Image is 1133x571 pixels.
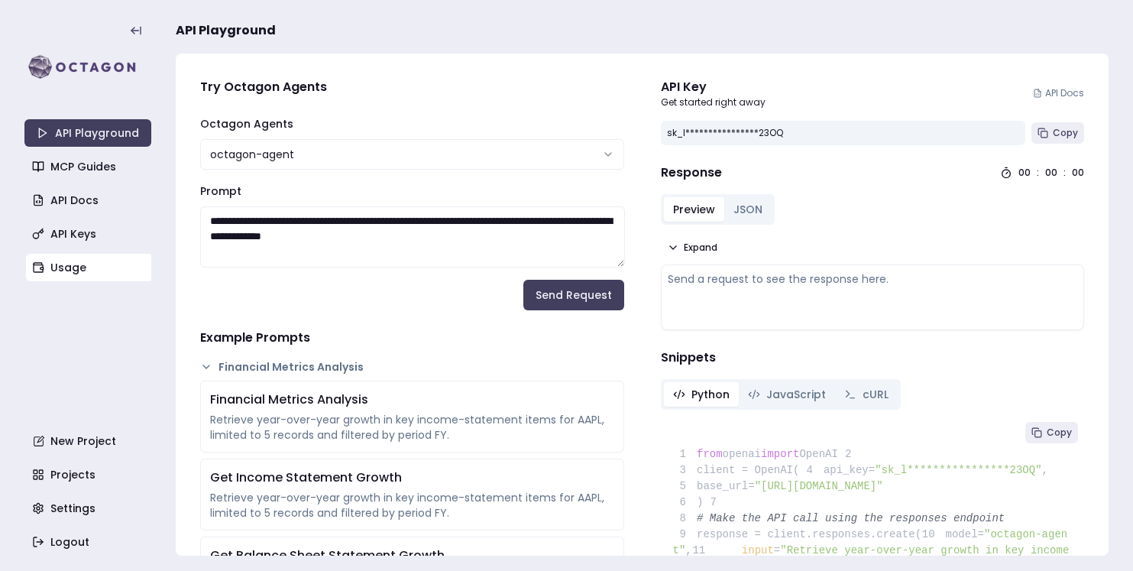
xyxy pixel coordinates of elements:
div: API Key [661,78,766,96]
span: Copy [1047,427,1072,439]
span: , [685,544,691,556]
a: New Project [26,427,153,455]
span: ) [673,496,704,508]
a: API Docs [1033,87,1084,99]
h4: Example Prompts [200,329,624,347]
span: OpenAI [799,448,837,460]
a: Logout [26,528,153,556]
span: 4 [799,462,824,479]
span: # Make the API call using the responses endpoint [697,512,1005,524]
button: Copy [1031,122,1084,144]
span: import [761,448,799,460]
a: API Docs [26,187,153,214]
span: 9 [673,527,698,543]
a: API Keys [26,220,153,248]
span: Python [691,387,730,402]
label: Prompt [200,183,241,199]
span: from [697,448,723,460]
a: API Playground [24,119,151,147]
span: client = OpenAI( [673,464,800,476]
h4: Try Octagon Agents [200,78,624,96]
div: Get Income Statement Growth [210,469,614,487]
span: response = client.responses.create( [673,528,922,540]
div: : [1037,167,1039,179]
span: 5 [673,479,698,495]
span: openai [723,448,761,460]
div: : [1063,167,1066,179]
button: Financial Metrics Analysis [200,359,624,375]
button: Copy [1025,422,1078,443]
div: 00 [1045,167,1057,179]
div: 00 [1018,167,1031,179]
button: Expand [661,237,724,258]
span: 10 [921,527,946,543]
span: 2 [838,446,863,462]
img: logo-rect-yK7x_WSZ.svg [24,52,151,83]
div: 00 [1072,167,1084,179]
span: model= [946,528,984,540]
div: Retrieve year-over-year growth in key income-statement items for AAPL, limited to 5 records and f... [210,490,614,521]
a: Projects [26,461,153,488]
div: Financial Metrics Analysis [210,391,614,409]
a: MCP Guides [26,153,153,180]
span: 11 [692,543,717,559]
p: Get started right away [661,96,766,109]
span: "[URL][DOMAIN_NAME]" [755,480,883,492]
span: 8 [673,511,698,527]
div: Get Balance Sheet Statement Growth [210,547,614,565]
h4: Snippets [661,349,1085,367]
span: api_key= [824,464,875,476]
span: 1 [673,446,698,462]
span: 3 [673,462,698,479]
div: Send a request to see the response here. [668,271,1078,287]
span: 7 [703,495,727,511]
span: input [742,544,774,556]
span: Expand [684,242,717,254]
button: Preview [664,197,724,222]
button: Send Request [523,280,624,310]
button: JSON [724,197,772,222]
div: Retrieve year-over-year growth in key income-statement items for AAPL, limited to 5 records and f... [210,412,614,443]
span: Copy [1053,127,1078,139]
span: base_url= [697,480,755,492]
span: JavaScript [766,387,826,402]
a: Settings [26,495,153,522]
label: Octagon Agents [200,116,293,131]
span: cURL [863,387,889,402]
a: Usage [26,254,153,281]
span: API Playground [176,21,276,40]
span: = [774,544,780,556]
span: , [1042,464,1048,476]
h4: Response [661,164,722,182]
span: 6 [673,495,698,511]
